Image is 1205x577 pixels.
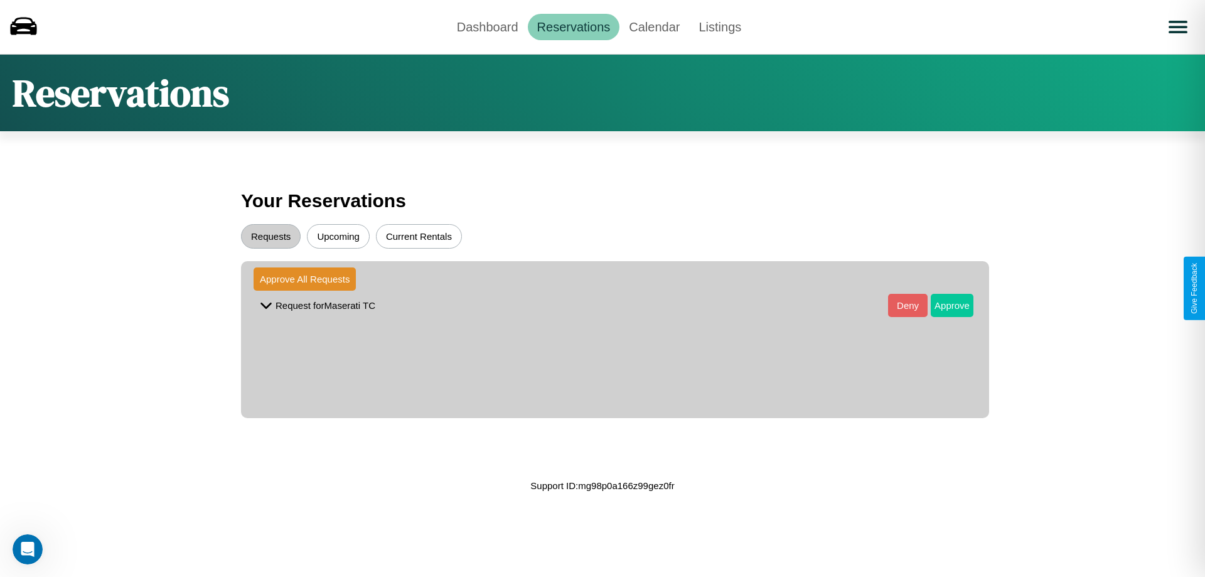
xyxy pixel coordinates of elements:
div: Give Feedback [1190,263,1199,314]
a: Listings [689,14,751,40]
a: Calendar [619,14,689,40]
a: Dashboard [447,14,528,40]
p: Support ID: mg98p0a166z99gez0fr [530,477,674,494]
h3: Your Reservations [241,184,964,218]
button: Approve All Requests [254,267,356,291]
a: Reservations [528,14,620,40]
button: Open menu [1160,9,1196,45]
button: Upcoming [307,224,370,249]
iframe: Intercom live chat [13,534,43,564]
button: Requests [241,224,301,249]
button: Approve [931,294,973,317]
button: Current Rentals [376,224,462,249]
button: Deny [888,294,928,317]
h1: Reservations [13,67,229,119]
p: Request for Maserati TC [276,297,375,314]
